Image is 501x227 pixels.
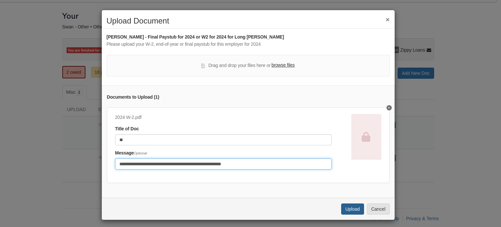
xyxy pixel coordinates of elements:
[115,158,332,170] input: Include any comments on this document
[115,125,139,133] label: Title of Doc
[386,16,389,23] button: ×
[107,34,390,41] div: [PERSON_NAME] - Final Paystub for 2024 or W2 for 2024 for Long [PERSON_NAME]
[341,203,364,215] button: Upload
[201,62,295,70] div: Drag and drop your files here or
[134,151,147,155] span: Optional
[107,17,390,25] h2: Upload Document
[387,105,392,110] button: Delete w2
[115,150,147,157] label: Message
[115,134,332,145] input: Document Title
[107,41,390,48] div: Please upload your W-2, end-of-year or final paystub for this employer for 2024
[271,62,295,69] label: browse files
[107,94,389,101] div: Documents to Upload ( 1 )
[367,203,390,215] button: Cancel
[115,114,332,121] div: 2024 W-2.pdf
